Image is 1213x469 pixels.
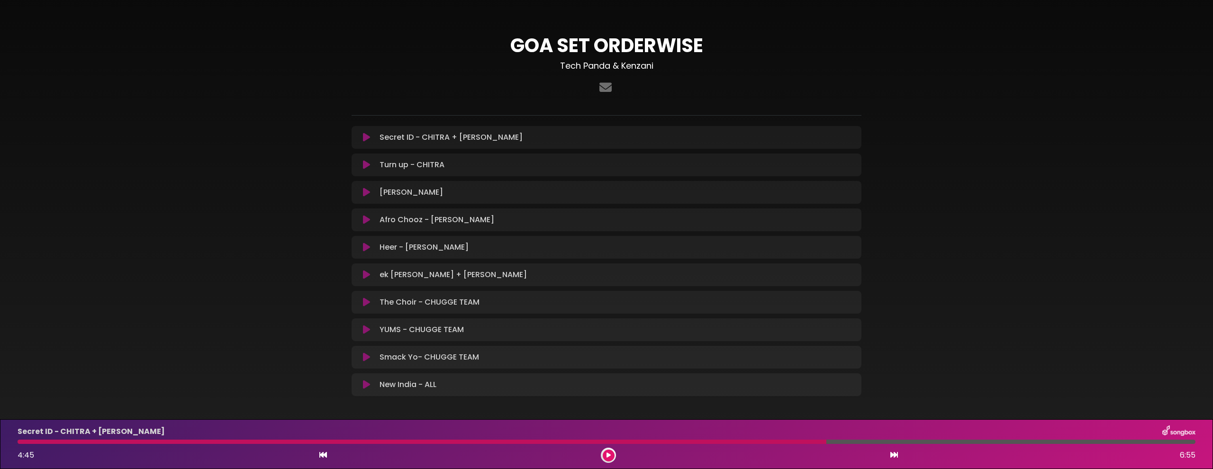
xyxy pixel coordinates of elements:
p: Secret ID - CHITRA + [PERSON_NAME] [380,132,523,143]
p: Afro Chooz - [PERSON_NAME] [380,214,494,225]
p: Turn up - CHITRA [380,159,444,171]
p: New India - ALL [380,379,436,390]
p: Smack Yo- CHUGGE TEAM [380,352,479,363]
p: ek [PERSON_NAME] + [PERSON_NAME] [380,269,527,280]
p: YUMS - CHUGGE TEAM [380,324,464,335]
h1: GOA SET ORDERWISE [352,34,861,57]
img: songbox-logo-white.png [1162,425,1195,438]
p: Secret ID - CHITRA + [PERSON_NAME] [18,426,165,437]
p: Heer - [PERSON_NAME] [380,242,469,253]
p: [PERSON_NAME] [380,187,443,198]
p: The Choir - CHUGGE TEAM [380,297,480,308]
h3: Tech Panda & Kenzani [352,61,861,71]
